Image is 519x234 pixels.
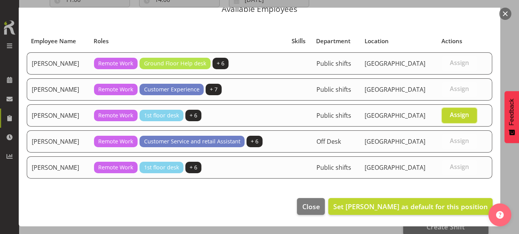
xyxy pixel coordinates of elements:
[450,163,469,171] span: Assign
[27,52,89,75] td: [PERSON_NAME]
[316,85,351,94] span: Public shifts
[27,78,89,101] td: [PERSON_NAME]
[365,59,425,68] span: [GEOGRAPHIC_DATA]
[316,59,351,68] span: Public shifts
[26,5,493,13] p: Available Employees
[31,37,76,45] span: Employee Name
[450,59,469,67] span: Assign
[316,137,341,146] span: Off Desk
[251,137,258,146] span: + 6
[316,163,351,172] span: Public shifts
[27,156,89,179] td: [PERSON_NAME]
[496,211,504,219] img: help-xxl-2.png
[316,111,351,120] span: Public shifts
[217,59,224,68] span: + 6
[27,130,89,153] td: [PERSON_NAME]
[297,198,324,215] button: Close
[144,111,179,120] span: 1st floor desk
[365,163,425,172] span: [GEOGRAPHIC_DATA]
[144,85,199,94] span: Customer Experience
[98,85,133,94] span: Remote Work
[144,59,206,68] span: Ground Floor Help desk
[441,37,462,45] span: Actions
[98,111,133,120] span: Remote Work
[450,137,469,145] span: Assign
[210,85,217,94] span: + 7
[365,111,425,120] span: [GEOGRAPHIC_DATA]
[144,137,240,146] span: Customer Service and retail Assistant
[450,85,469,93] span: Assign
[190,111,197,120] span: + 6
[98,137,133,146] span: Remote Work
[94,37,109,45] span: Roles
[292,37,305,45] span: Skills
[365,37,389,45] span: Location
[333,202,488,211] span: Set [PERSON_NAME] as default for this position
[504,91,519,143] button: Feedback - Show survey
[27,104,89,127] td: [PERSON_NAME]
[365,137,425,146] span: [GEOGRAPHIC_DATA]
[302,201,320,211] span: Close
[365,85,425,94] span: [GEOGRAPHIC_DATA]
[328,198,493,215] button: Set [PERSON_NAME] as default for this position
[144,163,179,172] span: 1st floor desk
[98,163,133,172] span: Remote Work
[508,99,515,125] span: Feedback
[98,59,133,68] span: Remote Work
[316,37,350,45] span: Department
[450,111,469,119] span: Assign
[190,163,197,172] span: + 6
